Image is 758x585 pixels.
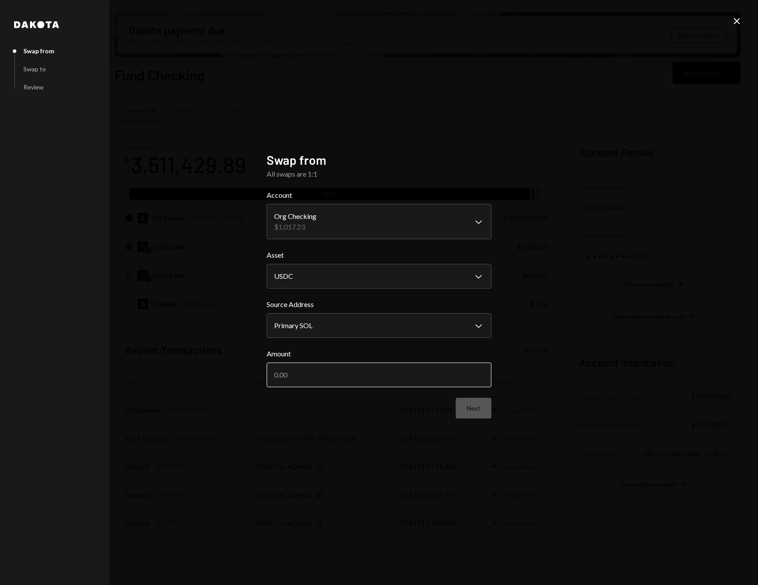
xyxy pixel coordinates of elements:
label: Source Address [267,299,491,310]
div: Swap to [23,65,46,73]
button: Source Address [267,313,491,338]
label: Amount [267,348,491,359]
h2: Swap from [267,152,491,169]
input: 0.00 [267,363,491,387]
div: Swap from [23,47,54,55]
label: Asset [267,250,491,260]
div: All swaps are 1:1 [267,169,491,179]
label: Account [267,190,491,200]
button: Asset [267,264,491,289]
button: Account [267,204,491,239]
div: Review [23,83,44,91]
